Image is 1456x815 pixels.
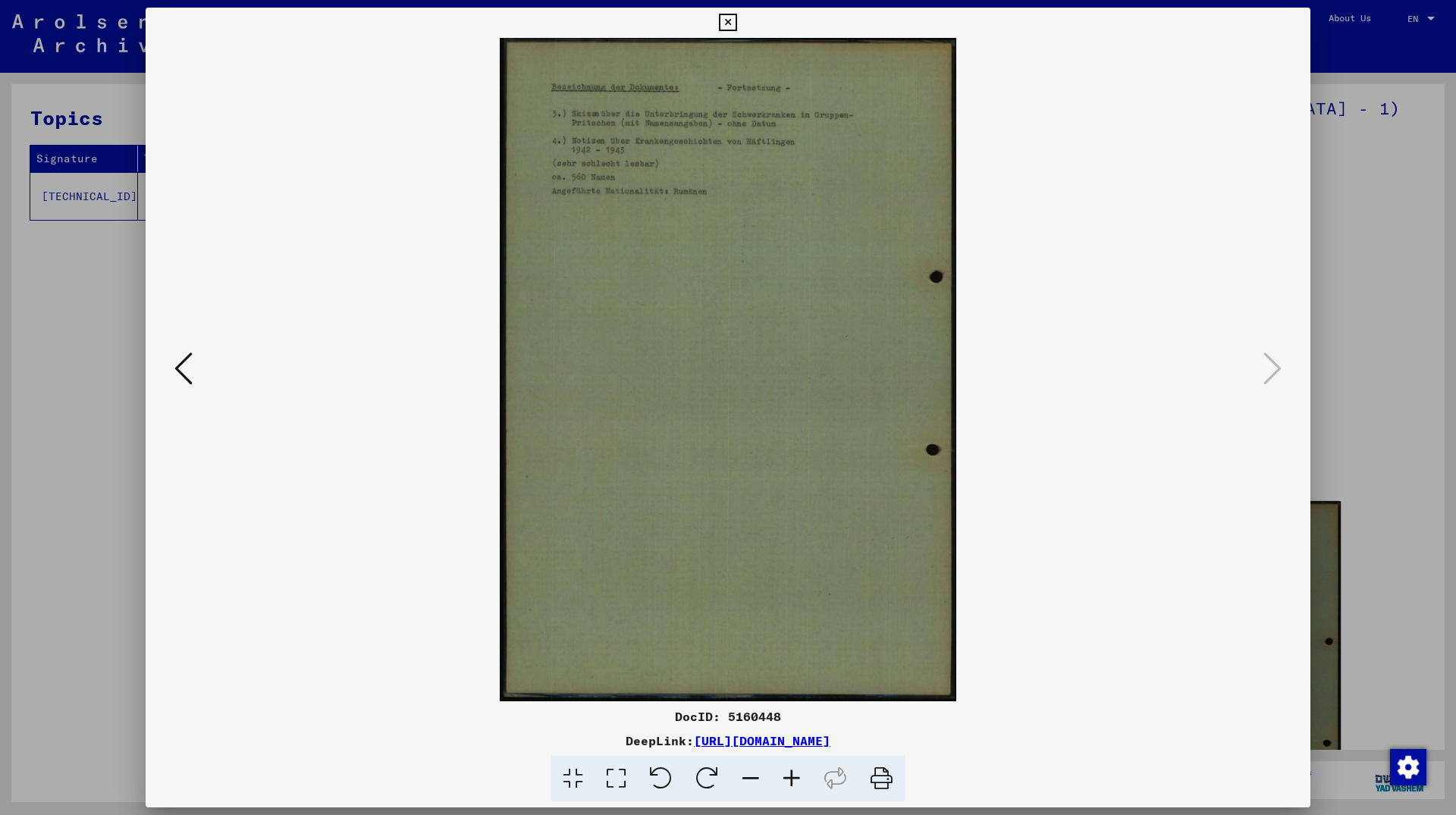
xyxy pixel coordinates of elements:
div: DeepLink: [146,732,1310,750]
div: DocID: 5160448 [146,707,1310,726]
img: Change consent [1390,749,1426,785]
a: [URL][DOMAIN_NAME] [694,733,830,748]
img: 002.jpg [197,38,1259,701]
div: Change consent [1389,748,1426,785]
